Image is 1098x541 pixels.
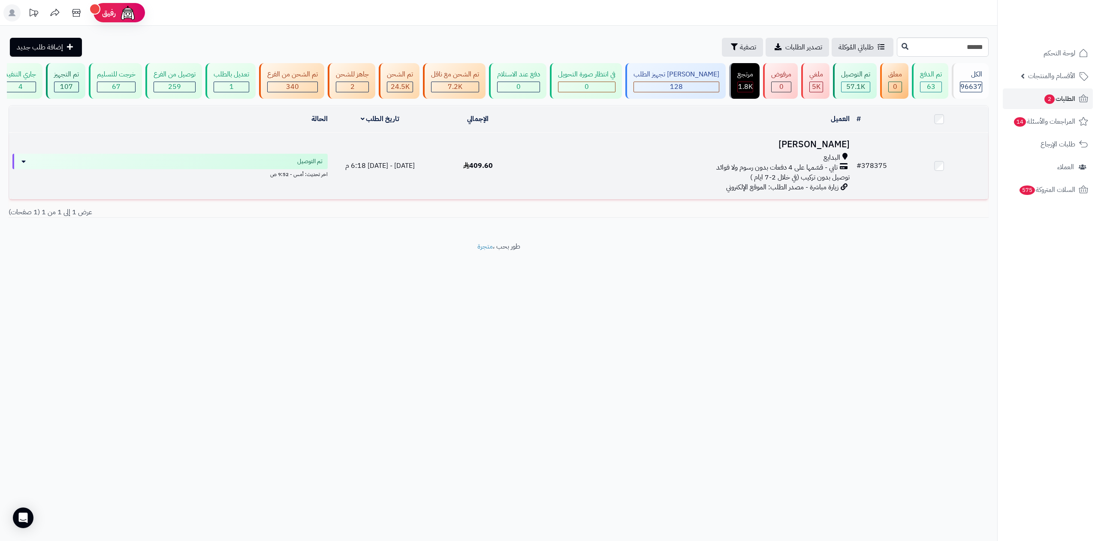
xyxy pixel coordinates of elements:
[10,38,82,57] a: إضافة طلب جديد
[750,172,850,182] span: توصيل بدون تركيب (في خلال 2-7 ايام )
[878,63,910,99] a: معلق 0
[257,63,326,99] a: تم الشحن من الفرع 340
[97,82,135,92] div: 67
[1019,185,1035,195] span: 575
[1003,134,1093,155] a: طلبات الإرجاع
[772,82,791,92] div: 0
[13,508,33,528] div: Open Intercom Messenger
[477,241,493,252] a: متجرة
[857,114,861,124] a: #
[112,82,121,92] span: 67
[846,82,865,92] span: 57.1K
[448,82,462,92] span: 7.2K
[421,63,487,99] a: تم الشحن مع ناقل 7.2K
[350,82,355,92] span: 2
[920,82,941,92] div: 63
[297,157,323,166] span: تم التوصيل
[585,82,589,92] span: 0
[44,63,87,99] a: تم التجهيز 107
[54,70,79,79] div: تم التجهيز
[960,70,982,79] div: الكل
[766,38,829,57] a: تصدير الطلبات
[889,82,902,92] div: 0
[832,38,893,57] a: طلباتي المُوكلة
[87,63,144,99] a: خرجت للتسليم 67
[497,70,540,79] div: دفع عند الاستلام
[1019,184,1075,196] span: السلات المتروكة
[857,161,887,171] a: #378375
[336,70,369,79] div: جاهز للشحن
[726,182,839,192] span: زيارة مباشرة - مصدر الطلب: الموقع الإلكتروني
[810,82,823,92] div: 4998
[97,70,136,79] div: خرجت للتسليم
[377,63,421,99] a: تم الشحن 24.5K
[326,63,377,99] a: جاهز للشحن 2
[23,4,44,24] a: تحديثات المنصة
[361,114,400,124] a: تاريخ الطلب
[1041,138,1075,150] span: طلبات الإرجاع
[1003,88,1093,109] a: الطلبات2
[5,82,36,92] div: 4
[54,82,78,92] div: 107
[1003,43,1093,64] a: لوحة التحكم
[1044,93,1075,105] span: الطلبات
[1057,161,1074,173] span: العملاء
[558,70,615,79] div: في انتظار صورة التحويل
[154,82,195,92] div: 259
[1044,94,1055,104] span: 2
[761,63,799,99] a: مرفوض 0
[839,42,874,52] span: طلباتي المُوكلة
[831,63,878,99] a: تم التوصيل 57.1K
[204,63,257,99] a: تعديل بالطلب 1
[809,70,823,79] div: ملغي
[336,82,368,92] div: 2
[154,70,196,79] div: توصيل من الفرع
[1013,115,1075,128] span: المراجعات والأسئلة
[467,114,489,124] a: الإجمالي
[387,82,413,92] div: 24547
[60,82,73,92] span: 107
[1003,179,1093,200] a: السلات المتروكة575
[311,114,328,124] a: الحالة
[17,42,63,52] span: إضافة طلب جديد
[722,38,763,57] button: تصفية
[799,63,831,99] a: ملغي 5K
[214,70,249,79] div: تعديل بالطلب
[5,70,36,79] div: جاري التنفيذ
[391,82,410,92] span: 24.5K
[624,63,727,99] a: [PERSON_NAME] تجهيز الطلب 128
[740,42,756,52] span: تصفية
[12,169,328,178] div: اخر تحديث: أمس - 9:52 ص
[2,207,499,217] div: عرض 1 إلى 1 من 1 (1 صفحات)
[286,82,299,92] span: 340
[214,82,249,92] div: 1
[431,70,479,79] div: تم الشحن مع ناقل
[857,161,861,171] span: #
[842,82,870,92] div: 57054
[950,63,990,99] a: الكل96637
[387,70,413,79] div: تم الشحن
[229,82,234,92] span: 1
[268,82,317,92] div: 340
[823,153,840,163] span: البدايع
[1003,111,1093,132] a: المراجعات والأسئلة14
[548,63,624,99] a: في انتظار صورة التحويل 0
[910,63,950,99] a: تم الدفع 63
[1028,70,1075,82] span: الأقسام والمنتجات
[431,82,479,92] div: 7222
[102,8,116,18] span: رفيق
[812,82,820,92] span: 5K
[727,63,761,99] a: مرتجع 1.8K
[516,82,521,92] span: 0
[779,82,784,92] span: 0
[920,70,942,79] div: تم الدفع
[1014,117,1026,127] span: 14
[1040,17,1090,35] img: logo-2.png
[841,70,870,79] div: تم التوصيل
[530,140,849,149] h3: [PERSON_NAME]
[119,4,136,21] img: ai-face.png
[487,63,548,99] a: دفع عند الاستلام 0
[558,82,615,92] div: 0
[498,82,540,92] div: 0
[670,82,683,92] span: 128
